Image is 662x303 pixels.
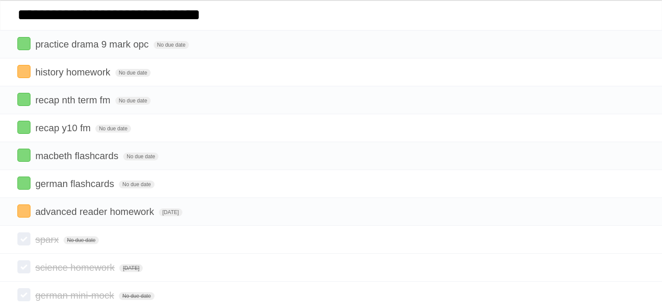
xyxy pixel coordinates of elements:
[119,292,154,300] span: No due date
[17,93,30,106] label: Done
[17,177,30,190] label: Done
[115,69,151,77] span: No due date
[123,153,158,160] span: No due date
[17,121,30,134] label: Done
[35,206,156,217] span: advanced reader homework
[17,260,30,273] label: Done
[115,97,151,105] span: No due date
[35,39,151,50] span: practice drama 9 mark opc
[35,95,112,106] span: recap nth term fm
[17,149,30,162] label: Done
[95,125,131,133] span: No due date
[17,288,30,301] label: Done
[154,41,189,49] span: No due date
[119,264,143,272] span: [DATE]
[17,232,30,245] label: Done
[17,37,30,50] label: Done
[35,150,121,161] span: macbeth flashcards
[35,123,93,133] span: recap y10 fm
[17,204,30,218] label: Done
[64,236,99,244] span: No due date
[119,180,154,188] span: No due date
[35,234,61,245] span: sparx
[35,178,116,189] span: german flashcards
[159,208,182,216] span: [DATE]
[35,290,116,301] span: german mini-mock
[35,262,117,273] span: science homework
[17,65,30,78] label: Done
[35,67,112,78] span: history homework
